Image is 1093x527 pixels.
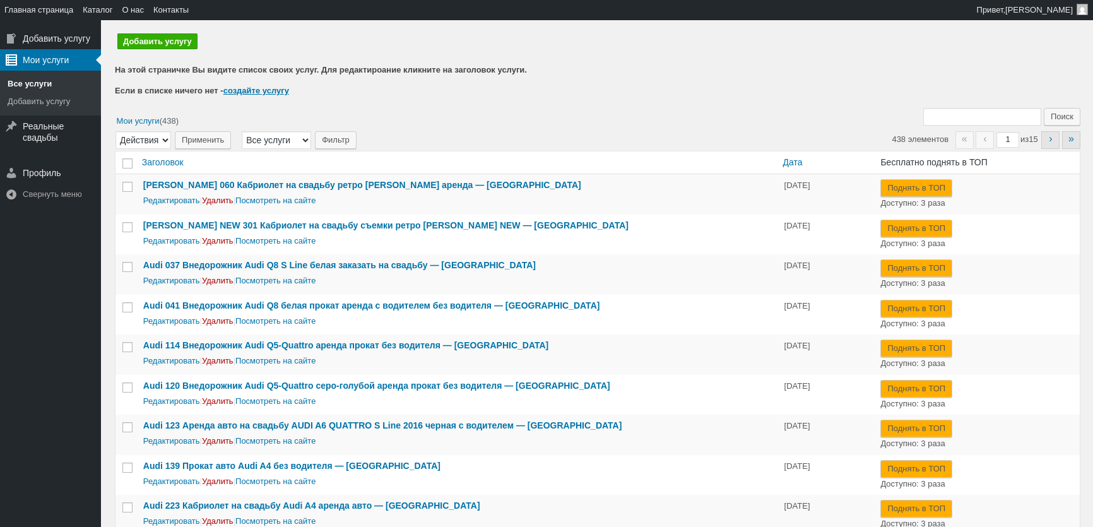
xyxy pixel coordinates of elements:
a: Мои услуги(438) [115,114,180,127]
span: | [143,276,202,285]
button: Поднять в ТОП [880,300,952,317]
span: | [143,316,202,326]
a: Audi 114 Внедорожник Audi Q5-Quattro аренда прокат без водителя — [GEOGRAPHIC_DATA] [143,340,549,350]
a: Удалить [202,516,233,526]
a: Посмотреть на сайте [235,516,316,526]
a: Удалить [202,396,233,406]
span: Заголовок [142,157,184,169]
span: Доступно: 3 раза [880,278,945,288]
a: Редактировать [143,436,200,446]
button: Поднять в ТОП [880,259,952,277]
span: 15 [1029,134,1037,144]
span: ‹ [976,131,994,149]
a: Удалить [202,436,233,446]
a: Удалить [202,196,233,205]
a: Удалить [202,316,233,326]
td: [DATE] [778,215,875,255]
th: Бесплатно поднять в ТОП [874,151,1080,175]
a: Редактировать [143,196,200,205]
a: Посмотреть на сайте [235,196,316,205]
a: Дата [778,151,875,174]
span: | [202,356,235,365]
a: Посмотреть на сайте [235,276,316,285]
button: Поднять в ТОП [880,420,952,437]
button: Поднять в ТОП [880,340,952,357]
a: Редактировать [143,356,200,365]
span: | [143,236,202,246]
a: Редактировать [143,516,200,526]
a: Посмотреть на сайте [235,477,316,486]
span: Доступно: 3 раза [880,319,945,328]
span: [PERSON_NAME] [1005,5,1073,15]
a: Посмотреть на сайте [235,356,316,365]
span: 438 элементов [892,134,948,144]
input: Применить [175,131,231,149]
a: [PERSON_NAME] 060 Кабриолет на свадьбу ретро [PERSON_NAME] аренда — [GEOGRAPHIC_DATA] [143,180,581,190]
p: Если в списке ничего нет - [115,85,1080,97]
span: | [143,196,202,205]
span: | [202,196,235,205]
a: Посмотреть на сайте [235,396,316,406]
span: | [143,356,202,365]
input: Фильтр [315,131,357,149]
td: [DATE] [778,174,875,215]
span: (438) [160,116,179,126]
a: Audi 223 Кабриолет на свадьбу Audi A4 аренда авто — [GEOGRAPHIC_DATA] [143,500,480,511]
a: Посмотреть на сайте [235,236,316,246]
button: Поднять в ТОП [880,380,952,398]
span: | [202,316,235,326]
p: На этой страничке Вы видите список своих услуг. Для редактироание кликните на заголовок услуги. [115,64,1080,76]
span: | [202,396,235,406]
a: Редактировать [143,236,200,246]
span: Доступно: 3 раза [880,479,945,489]
span: » [1068,133,1074,144]
td: [DATE] [778,375,875,415]
a: Audi 120 Внедорожник Audi Q5-Quattro серо-голубой аренда прокат без водителя — [GEOGRAPHIC_DATA] [143,381,610,391]
td: [DATE] [778,295,875,335]
span: | [143,396,202,406]
button: Поднять в ТОП [880,179,952,197]
button: Поднять в ТОП [880,500,952,518]
a: Удалить [202,477,233,486]
span: Доступно: 3 раза [880,239,945,248]
span: | [202,516,235,526]
span: | [202,276,235,285]
span: | [143,516,202,526]
a: Удалить [202,236,233,246]
span: « [955,131,974,149]
button: Поднять в ТОП [880,460,952,478]
a: Посмотреть на сайте [235,316,316,326]
span: Доступно: 3 раза [880,399,945,408]
a: Audi 139 Прокат авто Audi A4 без водителя — [GEOGRAPHIC_DATA] [143,461,440,471]
a: Audi 041 Bнедорожник Audi Q8 белая прокат аренда с водителем без водителя — [GEOGRAPHIC_DATA] [143,300,600,311]
span: Доступно: 3 раза [880,439,945,448]
span: | [202,236,235,246]
a: Редактировать [143,396,200,406]
span: › [1049,133,1052,144]
span: | [202,477,235,486]
a: создайте услугу [223,86,289,95]
span: | [143,477,202,486]
a: Посмотреть на сайте [235,436,316,446]
td: [DATE] [778,335,875,375]
span: Доступно: 3 раза [880,198,945,208]
span: Дата [783,157,803,169]
a: Audi 123 Аренда авто на свадьбу AUDI A6 QUATTRO S Line 2016 черная с водителем — [GEOGRAPHIC_DATA] [143,420,622,430]
a: Заголовок [137,151,778,174]
span: | [202,436,235,446]
td: [DATE] [778,415,875,455]
input: Поиск [1044,108,1080,126]
a: Удалить [202,276,233,285]
a: [PERSON_NAME] NEW 301 Кабриолет на свадьбу съемки ретро [PERSON_NAME] NEW — [GEOGRAPHIC_DATA] [143,220,629,230]
span: Доступно: 3 раза [880,358,945,368]
a: Редактировать [143,316,200,326]
td: [DATE] [778,254,875,295]
a: Удалить [202,356,233,365]
a: Audi 037 Внедорожник Audi Q8 S Line белая заказать на свадьбу — [GEOGRAPHIC_DATA] [143,260,536,270]
span: | [143,436,202,446]
button: Поднять в ТОП [880,220,952,237]
a: Редактировать [143,477,200,486]
span: из [1020,134,1039,144]
a: Редактировать [143,276,200,285]
td: [DATE] [778,455,875,495]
